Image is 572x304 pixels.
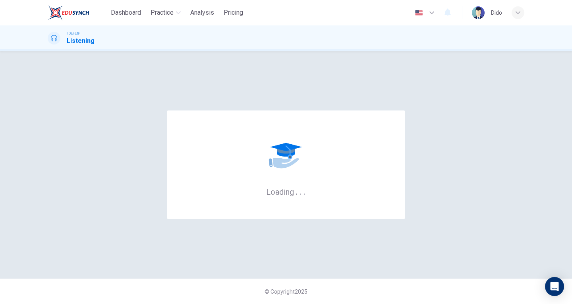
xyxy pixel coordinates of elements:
span: Dashboard [111,8,141,17]
button: Pricing [220,6,246,20]
h6: . [303,184,306,198]
span: © Copyright 2025 [265,289,307,295]
div: Dido [491,8,502,17]
img: EduSynch logo [48,5,89,21]
a: EduSynch logo [48,5,108,21]
h6: . [295,184,298,198]
button: Dashboard [108,6,144,20]
span: TOEFL® [67,31,79,36]
h6: . [299,184,302,198]
span: Analysis [190,8,214,17]
div: Open Intercom Messenger [545,277,564,296]
h1: Listening [67,36,95,46]
button: Practice [147,6,184,20]
span: Practice [151,8,174,17]
img: en [414,10,424,16]
button: Analysis [187,6,217,20]
span: Pricing [224,8,243,17]
img: Profile picture [472,6,485,19]
h6: Loading [266,186,306,197]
